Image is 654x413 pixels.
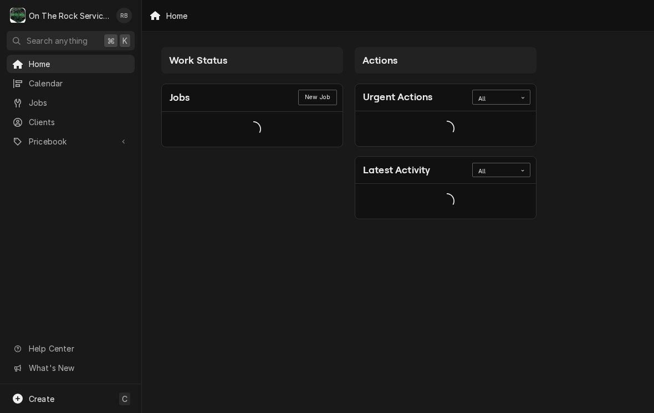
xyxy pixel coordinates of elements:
[142,32,654,239] div: Dashboard
[107,35,115,47] span: ⌘
[10,8,25,23] div: O
[7,113,135,131] a: Clients
[355,157,536,184] div: Card Header
[355,74,537,219] div: Card Column Content
[29,362,128,374] span: What's New
[355,156,537,219] div: Card: Latest Activity
[27,35,88,47] span: Search anything
[298,90,336,105] a: New Job
[478,95,510,104] div: All
[170,90,190,105] div: Card Title
[7,339,135,358] a: Go to Help Center
[162,112,343,147] div: Card Data
[29,136,113,147] span: Pricebook
[161,47,343,74] div: Card Column Header
[29,116,129,128] span: Clients
[439,190,454,213] span: Loading...
[355,84,536,111] div: Card Header
[298,90,336,105] div: Card Link Button
[349,42,543,225] div: Card Column: Actions
[355,47,537,74] div: Card Column Header
[29,10,110,22] div: On The Rock Services
[169,55,227,66] span: Work Status
[162,84,343,112] div: Card Header
[122,35,127,47] span: K
[362,55,397,66] span: Actions
[355,84,537,147] div: Card: Urgent Actions
[29,78,129,89] span: Calendar
[29,58,129,70] span: Home
[116,8,132,23] div: Ray Beals's Avatar
[156,42,349,225] div: Card Column: Work Status
[7,132,135,151] a: Go to Pricebook
[116,8,132,23] div: RB
[29,394,54,404] span: Create
[355,111,536,146] div: Card Data
[161,84,343,147] div: Card: Jobs
[7,31,135,50] button: Search anything⌘K
[10,8,25,23] div: On The Rock Services's Avatar
[29,97,129,109] span: Jobs
[472,163,530,177] div: Card Data Filter Control
[161,74,343,190] div: Card Column Content
[363,163,430,178] div: Card Title
[355,184,536,219] div: Card Data
[122,393,127,405] span: C
[439,117,454,140] span: Loading...
[29,343,128,354] span: Help Center
[363,90,432,105] div: Card Title
[7,74,135,92] a: Calendar
[246,117,261,141] span: Loading...
[7,94,135,112] a: Jobs
[7,55,135,73] a: Home
[7,359,135,377] a: Go to What's New
[478,167,510,176] div: All
[472,90,530,104] div: Card Data Filter Control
